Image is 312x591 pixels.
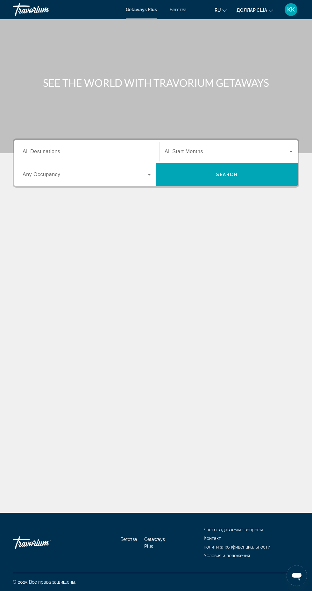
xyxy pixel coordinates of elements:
a: Условия и положения [204,553,250,558]
font: © 2025 Все права защищены. [13,580,76,585]
h1: SEE THE WORLD WITH TRAVORIUM GETAWAYS [37,77,275,89]
a: Контакт [204,536,221,541]
a: Травориум [13,1,76,18]
button: Изменить язык [215,5,227,15]
span: Any Occupancy [23,172,60,177]
span: Search [216,172,238,177]
span: All Destinations [23,149,60,154]
iframe: Кнопка запуска окна обмена сообщениями [287,565,307,586]
a: Часто задаваемые вопросы [204,527,263,532]
button: Изменить валюту [237,5,273,15]
font: КК [287,6,295,13]
a: политика конфиденциальности [204,544,270,550]
font: ru [215,8,221,13]
a: Getaways Plus [126,7,157,12]
button: Поиск [156,163,298,186]
a: Бегства [120,537,137,542]
a: Getaways Plus [144,537,165,549]
input: Выберите пункт назначения [23,148,151,156]
div: Виджет поиска [14,140,298,186]
a: Иди домой [13,533,76,552]
button: Меню пользователя [283,3,299,16]
a: Бегства [170,7,187,12]
font: доллар США [237,8,267,13]
span: All Start Months [165,149,203,154]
